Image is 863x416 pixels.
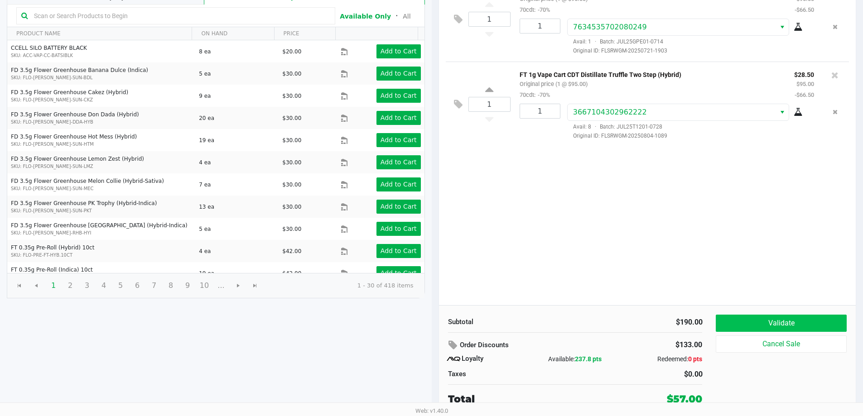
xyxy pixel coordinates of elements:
[376,133,421,147] button: Add to Cart
[376,155,421,169] button: Add to Cart
[11,230,191,236] p: SKU: FLO-[PERSON_NAME]-RHB-HYI
[11,119,191,125] p: SKU: FLO-[PERSON_NAME]-DDA-HYB
[195,85,278,107] td: 9 ea
[145,277,163,294] span: Page 7
[7,129,195,151] td: FD 3.5g Flower Greenhouse Hot Mess (Hybrid)
[11,141,191,148] p: SKU: FLO-[PERSON_NAME]-SUN-HTM
[381,70,417,77] app-button-loader: Add to Cart
[196,277,213,294] span: Page 10
[591,38,600,45] span: ·
[829,19,841,35] button: Remove the package from the orderLine
[195,129,278,151] td: 19 ea
[716,335,846,353] button: Cancel Sale
[7,27,192,40] th: PRODUCT NAME
[16,282,23,289] span: Go to the first page
[376,44,421,58] button: Add to Cart
[195,62,278,85] td: 5 ea
[30,9,330,23] input: Scan or Search Products to Begin
[575,355,602,363] span: 237.8 pts
[7,107,195,129] td: FD 3.5g Flower Greenhouse Don Dada (Hybrid)
[195,151,278,173] td: 4 ea
[448,392,609,406] div: Total
[535,6,550,13] span: -70%
[282,226,301,232] span: $30.00
[7,262,195,284] td: FT 0.35g Pre-Roll (Indica) 10ct
[192,27,274,40] th: ON HAND
[381,92,417,99] app-button-loader: Add to Cart
[282,204,301,210] span: $30.00
[520,69,781,78] p: FT 1g Vape Cart CDT Distillate Truffle Two Step (Hybrid)
[567,47,814,55] span: Original ID: FLSRWGM-20250721-1903
[381,225,417,232] app-button-loader: Add to Cart
[7,173,195,196] td: FD 3.5g Flower Greenhouse Melon Collie (Hybrid-Sativa)
[7,240,195,262] td: FT 0.35g Pre-Roll (Hybrid) 10ct
[274,27,336,40] th: PRICE
[776,104,789,120] button: Select
[448,369,569,379] div: Taxes
[381,269,417,277] app-button-loader: Add to Cart
[391,12,403,20] span: ᛫
[282,48,301,55] span: $20.00
[376,244,421,258] button: Add to Cart
[7,27,424,273] div: Data table
[179,277,196,294] span: Page 9
[7,196,195,218] td: FD 3.5g Flower Greenhouse PK Trophy (Hybrid-Indica)
[195,262,278,284] td: 19 ea
[794,69,814,78] p: $28.50
[381,181,417,188] app-button-loader: Add to Cart
[573,23,647,31] span: 7634535702080249
[376,266,421,280] button: Add to Cart
[11,96,191,103] p: SKU: FLO-[PERSON_NAME]-SUN-CKZ
[195,218,278,240] td: 5 ea
[795,6,814,13] small: -$66.50
[235,282,242,289] span: Go to the next page
[448,337,613,354] div: Order Discounts
[7,218,195,240] td: FD 3.5g Flower Greenhouse [GEOGRAPHIC_DATA] (Hybrid-Indica)
[282,71,301,77] span: $30.00
[129,277,146,294] span: Page 6
[627,337,702,353] div: $133.00
[28,277,45,294] span: Go to the previous page
[376,177,421,191] button: Add to Cart
[381,203,417,210] app-button-loader: Add to Cart
[195,107,278,129] td: 20 ea
[282,182,301,188] span: $30.00
[448,317,569,327] div: Subtotal
[11,74,191,81] p: SKU: FLO-[PERSON_NAME]-SUN-BDL
[567,132,814,140] span: Original ID: FLSRWGM-20250804-1089
[7,40,195,62] td: CCELL SILO BATTERY BLACK
[11,277,28,294] span: Go to the first page
[112,277,129,294] span: Page 5
[282,115,301,121] span: $30.00
[667,392,702,406] div: $57.00
[212,277,230,294] span: Page 11
[535,91,550,98] span: -70%
[617,354,702,364] div: Redeemed:
[688,355,702,363] span: 0 pts
[448,354,533,364] div: Loyalty
[520,6,550,13] small: 70cdt:
[251,282,259,289] span: Go to the last page
[381,136,417,143] app-button-loader: Add to Cart
[11,163,191,170] p: SKU: FLO-[PERSON_NAME]-SUN-LMZ
[381,247,417,254] app-button-loader: Add to Cart
[381,114,417,121] app-button-loader: Add to Cart
[78,277,96,294] span: Page 3
[591,124,600,130] span: ·
[796,81,814,87] small: $95.00
[829,104,841,120] button: Remove the package from the orderLine
[533,354,617,364] div: Available:
[95,277,112,294] span: Page 4
[376,200,421,214] button: Add to Cart
[582,317,703,328] div: $190.00
[195,173,278,196] td: 7 ea
[381,48,417,55] app-button-loader: Add to Cart
[282,248,301,254] span: $42.00
[230,277,247,294] span: Go to the next page
[33,282,40,289] span: Go to the previous page
[415,407,448,414] span: Web: v1.40.0
[62,277,79,294] span: Page 2
[567,38,663,45] span: Avail: 1 Batch: JUL25GPE01-0714
[11,52,191,59] p: SKU: ACC-VAP-CC-BATSIBLK
[376,89,421,103] button: Add to Cart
